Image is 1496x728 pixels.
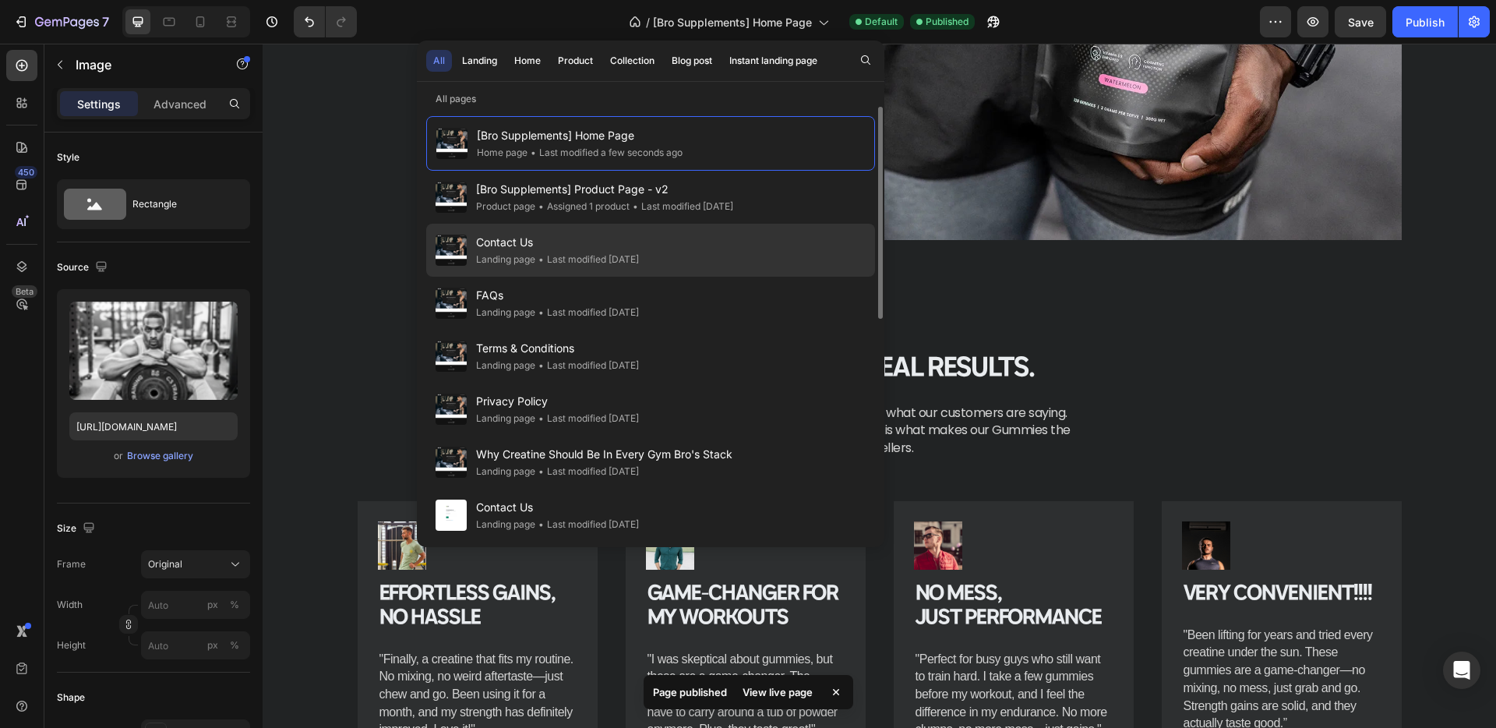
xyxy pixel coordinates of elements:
[383,478,432,526] img: gempages_561414564369924901-8374ab5c-0e2e-4656-b073-61e6bee4523b.svg
[535,252,639,267] div: Last modified [DATE]
[230,638,239,652] div: %
[865,15,898,29] span: Default
[225,636,244,655] button: px
[477,126,683,145] span: [Bro Supplements] Home Page
[141,591,250,619] input: px%
[57,518,98,539] div: Size
[117,607,313,696] p: "Finally, a creatine that fits my routine. No mixing, no weird aftertaste—just chew and go. Been ...
[477,145,527,161] div: Home page
[425,361,810,379] p: Don’t just take our word for it, see what our customers are saying.
[417,91,884,107] p: All pages
[476,464,535,479] div: Landing page
[455,50,504,72] button: Landing
[115,478,164,526] img: gempages_561414564369924901-2210cbb7-83dd-4f6d-a85d-9e94587a91cd.svg
[535,358,639,373] div: Last modified [DATE]
[538,359,544,371] span: •
[527,145,683,161] div: Last modified a few seconds ago
[148,557,182,571] span: Original
[132,186,228,222] div: Rectangle
[535,464,639,479] div: Last modified [DATE]
[203,595,222,614] button: %
[651,535,851,587] h2: No Mess, Just Performance
[127,449,193,463] div: Browse gallery
[425,378,810,413] p: Trust, Integrity and Transparency is what makes our Gummies the best sellers.
[610,54,654,68] div: Collection
[1443,652,1480,689] div: Open Intercom Messenger
[76,55,208,74] p: Image
[603,50,662,72] button: Collection
[919,535,1119,563] h2: very convenient!!!!
[426,50,452,72] button: All
[535,199,630,214] div: Assigned 1 product
[69,302,238,400] img: preview-image
[385,607,581,696] p: "I was skeptical about gummies, but these are a game-changer. The convenience is unreal, and I do...
[433,54,445,68] div: All
[538,412,544,424] span: •
[476,339,639,358] span: Terms & Conditions
[57,691,85,705] div: Shape
[653,684,727,700] p: Page published
[141,631,250,659] input: px%
[653,607,846,696] p: "Perfect for busy guys who still want to train hard. I take a few gummies before my workout, and ...
[263,44,1496,728] iframe: Design area
[921,583,1117,689] p: "Been lifting for years and tried every creatine under the sun. These gummies are a game-changer—...
[476,411,535,426] div: Landing page
[538,306,544,318] span: •
[12,285,37,298] div: Beta
[476,233,639,252] span: Contact Us
[535,305,639,320] div: Last modified [DATE]
[538,465,544,477] span: •
[57,150,79,164] div: Style
[462,54,497,68] div: Landing
[919,478,968,526] img: gempages_561414564369924901-85a05307-073a-499a-afaf-5831e2484677.svg
[476,199,535,214] div: Product page
[633,200,638,212] span: •
[538,253,544,265] span: •
[153,96,206,112] p: Advanced
[926,15,969,29] span: Published
[126,448,194,464] button: Browse gallery
[69,412,238,440] input: https://example.com/image.jpg
[646,14,650,30] span: /
[207,598,218,612] div: px
[476,445,732,464] span: Why Creatine Should Be In Every Gym Bro's Stack
[535,517,639,532] div: Last modified [DATE]
[57,557,86,571] label: Frame
[383,535,583,587] h2: Game-Changer for My Workouts
[558,54,593,68] div: Product
[57,257,111,278] div: Source
[630,199,733,214] div: Last modified [DATE]
[77,96,121,112] p: Settings
[115,535,315,587] h2: Effortless Gains, No Hassle
[57,638,86,652] label: Height
[203,636,222,655] button: %
[653,14,812,30] span: [Bro Supplements] Home Page
[114,447,123,465] span: or
[535,411,639,426] div: Last modified [DATE]
[230,598,239,612] div: %
[476,252,535,267] div: Landing page
[57,598,83,612] label: Width
[476,305,535,320] div: Landing page
[476,358,535,373] div: Landing page
[141,550,250,578] button: Original
[6,6,116,37] button: 7
[1335,6,1386,37] button: Save
[538,200,544,212] span: •
[476,517,535,532] div: Landing page
[531,147,536,158] span: •
[225,595,244,614] button: px
[1406,14,1445,30] div: Publish
[665,50,719,72] button: Blog post
[102,12,109,31] p: 7
[476,498,639,517] span: Contact Us
[1348,16,1374,29] span: Save
[476,180,733,199] span: [Bro Supplements] Product Page - v2
[538,518,544,530] span: •
[651,478,700,526] img: gempages_561414564369924901-7eaa42a4-01c7-41e0-9eb6-e4935a1418af.svg
[476,286,639,305] span: FAQs
[476,392,639,411] span: Privacy Policy
[294,6,357,37] div: Undo/Redo
[1392,6,1458,37] button: Publish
